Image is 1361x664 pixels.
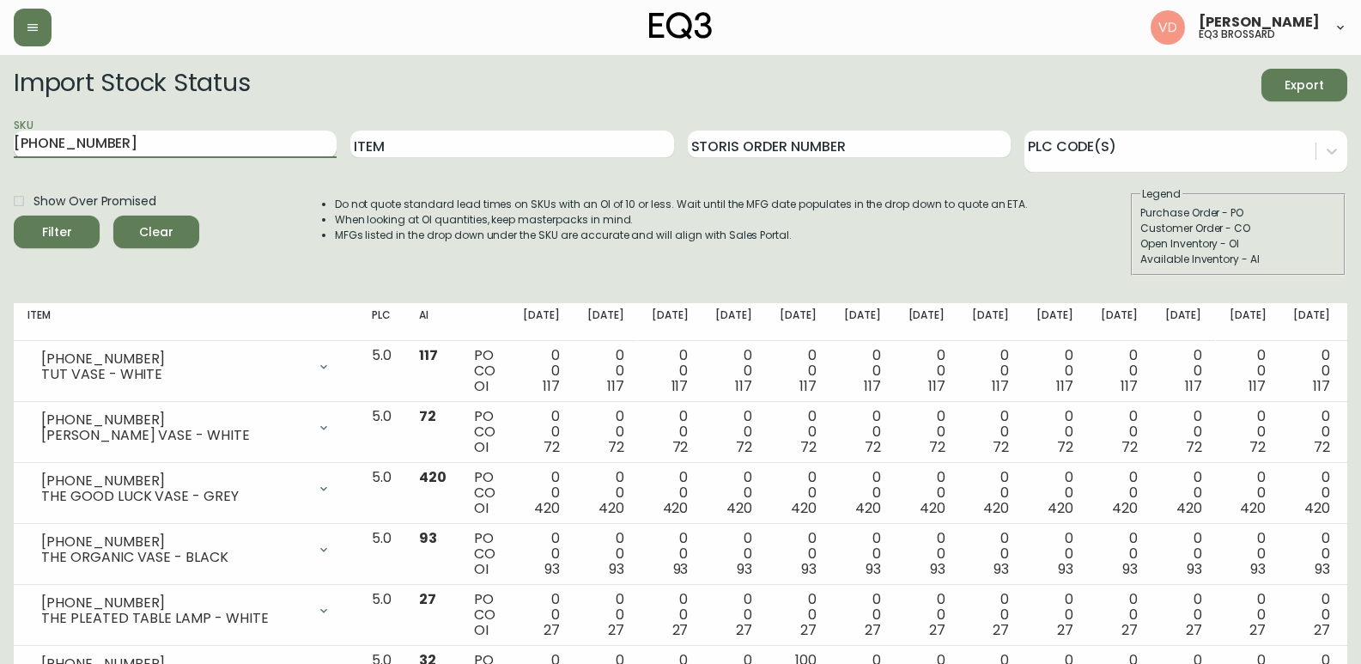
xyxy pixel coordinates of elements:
span: 72 [800,437,817,457]
button: Export [1261,69,1347,101]
div: 0 0 [972,348,1009,394]
div: 0 0 [1101,531,1138,577]
div: 0 0 [652,409,689,455]
div: TUT VASE - WHITE [41,367,307,382]
span: 27 [929,620,945,640]
span: 93 [1315,559,1330,579]
img: 34cbe8de67806989076631741e6a7c6b [1151,10,1185,45]
th: [DATE] [895,303,959,341]
th: [DATE] [1023,303,1087,341]
span: 117 [735,376,752,396]
span: 117 [607,376,624,396]
span: 420 [419,467,447,487]
div: 0 0 [780,592,817,638]
div: 0 0 [780,348,817,394]
span: 72 [1057,437,1073,457]
td: 5.0 [358,524,405,585]
span: 420 [920,498,945,518]
div: 0 0 [587,470,624,516]
div: 0 0 [715,531,752,577]
span: 117 [543,376,560,396]
span: Show Over Promised [33,192,156,210]
div: 0 0 [1101,470,1138,516]
span: 72 [993,437,1009,457]
div: 0 0 [587,531,624,577]
div: 0 0 [844,592,881,638]
span: 117 [671,376,689,396]
span: 117 [928,376,945,396]
span: 420 [1240,498,1266,518]
div: 0 0 [908,531,945,577]
span: 72 [1249,437,1266,457]
div: 0 0 [1230,531,1267,577]
div: 0 0 [523,348,560,394]
div: 0 0 [844,409,881,455]
div: Customer Order - CO [1140,221,1336,236]
div: PO CO [474,531,495,577]
span: Clear [127,222,185,243]
div: [PHONE_NUMBER]THE PLEATED TABLE LAMP - WHITE [27,592,344,630]
div: 0 0 [1036,409,1073,455]
span: 27 [544,620,560,640]
li: When looking at OI quantities, keep masterpacks in mind. [335,212,1029,228]
div: 0 0 [780,470,817,516]
legend: Legend [1140,186,1182,202]
li: MFGs listed in the drop down under the SKU are accurate and will align with Sales Portal. [335,228,1029,243]
span: OI [474,437,489,457]
div: 0 0 [523,592,560,638]
span: [PERSON_NAME] [1199,15,1320,29]
div: 0 0 [972,592,1009,638]
div: 0 0 [908,409,945,455]
div: 0 0 [1036,470,1073,516]
span: 93 [993,559,1009,579]
span: 72 [608,437,624,457]
div: 0 0 [972,409,1009,455]
span: OI [474,498,489,518]
div: 0 0 [1165,409,1202,455]
span: 420 [726,498,752,518]
span: 93 [419,528,437,548]
div: 0 0 [1165,348,1202,394]
span: 420 [1112,498,1138,518]
span: 420 [855,498,881,518]
th: PLC [358,303,405,341]
div: [PHONE_NUMBER][PERSON_NAME] VASE - WHITE [27,409,344,447]
div: 0 0 [908,348,945,394]
div: THE PLEATED TABLE LAMP - WHITE [41,611,307,626]
div: 0 0 [652,531,689,577]
span: 27 [865,620,881,640]
span: 420 [983,498,1009,518]
span: 27 [419,589,436,609]
span: 72 [419,406,436,426]
button: Filter [14,216,100,248]
span: 420 [1048,498,1073,518]
h2: Import Stock Status [14,69,250,101]
span: 420 [534,498,560,518]
span: 72 [1121,437,1138,457]
span: 93 [609,559,624,579]
div: 0 0 [1101,348,1138,394]
div: 0 0 [1293,348,1330,394]
span: 117 [864,376,881,396]
div: 0 0 [1293,531,1330,577]
div: 0 0 [1230,409,1267,455]
div: 0 0 [972,531,1009,577]
div: Available Inventory - AI [1140,252,1336,267]
div: 0 0 [587,348,624,394]
div: 0 0 [587,409,624,455]
div: 0 0 [715,592,752,638]
th: [DATE] [1087,303,1151,341]
div: [PHONE_NUMBER]THE ORGANIC VASE - BLACK [27,531,344,569]
div: 0 0 [715,348,752,394]
div: 0 0 [1293,409,1330,455]
div: 0 0 [715,470,752,516]
div: [PHONE_NUMBER] [41,412,307,428]
td: 5.0 [358,463,405,524]
div: [PERSON_NAME] VASE - WHITE [41,428,307,443]
div: 0 0 [1165,470,1202,516]
span: 93 [1058,559,1073,579]
div: [PHONE_NUMBER] [41,595,307,611]
div: 0 0 [1036,592,1073,638]
span: 27 [1314,620,1330,640]
div: PO CO [474,470,495,516]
